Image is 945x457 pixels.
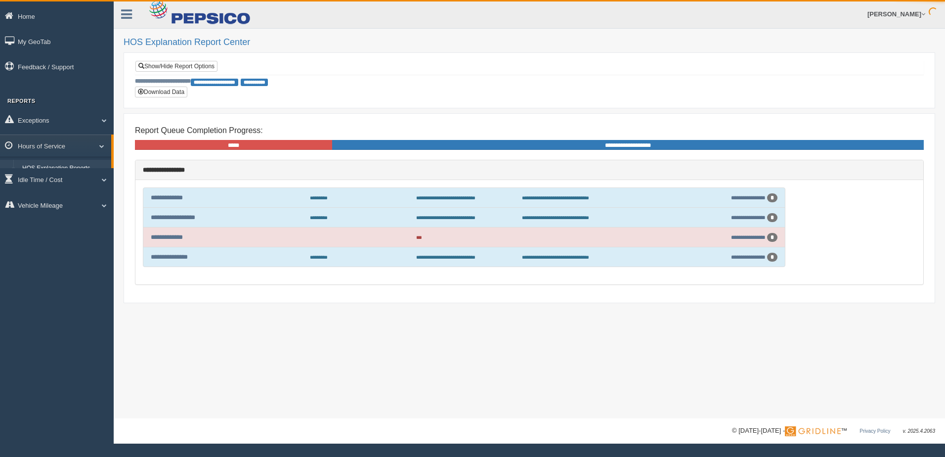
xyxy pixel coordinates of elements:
a: HOS Explanation Reports [18,160,111,178]
h4: Report Queue Completion Progress: [135,126,924,135]
img: Gridline [785,426,841,436]
h2: HOS Explanation Report Center [124,38,935,47]
span: v. 2025.4.2063 [903,428,935,434]
a: Show/Hide Report Options [135,61,217,72]
button: Download Data [135,87,187,97]
a: Privacy Policy [859,428,890,434]
div: © [DATE]-[DATE] - ™ [732,426,935,436]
